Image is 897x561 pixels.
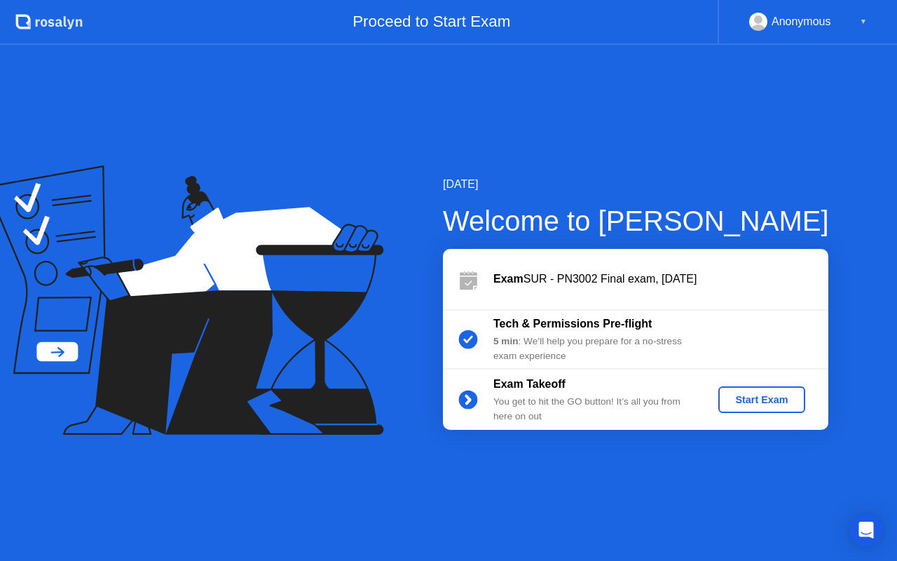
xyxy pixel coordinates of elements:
[443,176,829,193] div: [DATE]
[718,386,804,413] button: Start Exam
[724,394,799,405] div: Start Exam
[849,513,883,547] div: Open Intercom Messenger
[772,13,831,31] div: Anonymous
[493,378,566,390] b: Exam Takeoff
[493,318,652,330] b: Tech & Permissions Pre-flight
[443,200,829,242] div: Welcome to [PERSON_NAME]
[860,13,867,31] div: ▼
[493,334,695,363] div: : We’ll help you prepare for a no-stress exam experience
[493,395,695,424] div: You get to hit the GO button! It’s all you from here on out
[493,336,519,346] b: 5 min
[493,271,828,288] div: SUR - PN3002 Final exam, [DATE]
[493,273,523,285] b: Exam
